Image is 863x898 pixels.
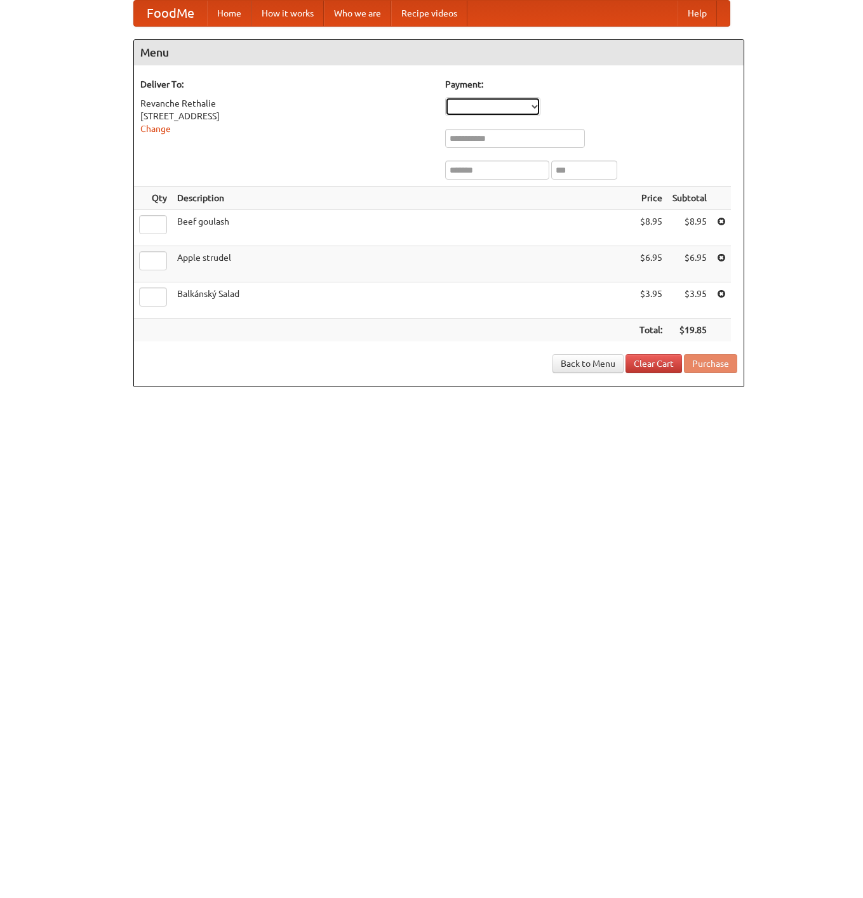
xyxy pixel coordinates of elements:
td: Apple strudel [172,246,634,282]
td: Beef goulash [172,210,634,246]
td: $3.95 [634,282,667,319]
div: Revanche Rethalie [140,97,432,110]
a: How it works [251,1,324,26]
td: $6.95 [667,246,712,282]
th: $19.85 [667,319,712,342]
td: $8.95 [667,210,712,246]
th: Total: [634,319,667,342]
h5: Deliver To: [140,78,432,91]
a: Home [207,1,251,26]
a: Who we are [324,1,391,26]
h4: Menu [134,40,744,65]
a: Help [678,1,717,26]
th: Price [634,187,667,210]
td: $3.95 [667,282,712,319]
td: $8.95 [634,210,667,246]
td: Balkánský Salad [172,282,634,319]
h5: Payment: [445,78,737,91]
a: FoodMe [134,1,207,26]
a: Change [140,124,171,134]
td: $6.95 [634,246,667,282]
div: [STREET_ADDRESS] [140,110,432,122]
a: Back to Menu [552,354,624,373]
th: Description [172,187,634,210]
a: Recipe videos [391,1,467,26]
a: Clear Cart [626,354,682,373]
th: Subtotal [667,187,712,210]
button: Purchase [684,354,737,373]
th: Qty [134,187,172,210]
